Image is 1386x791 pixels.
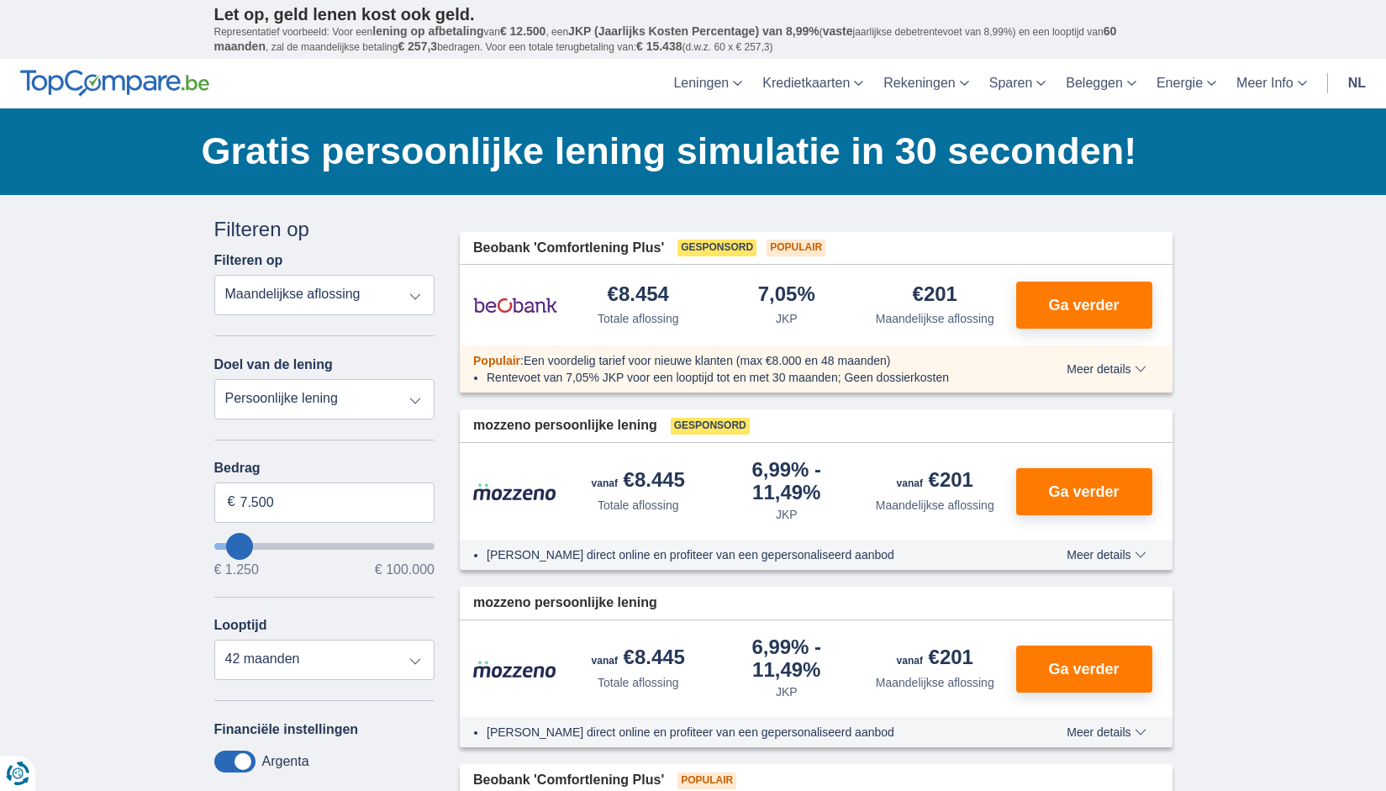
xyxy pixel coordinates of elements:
span: vaste [823,24,853,38]
span: Ga verder [1048,298,1119,313]
div: €201 [897,470,973,493]
a: Kredietkaarten [752,59,873,108]
img: TopCompare [20,70,209,97]
img: product.pl.alt Mozzeno [473,660,557,678]
span: JKP (Jaarlijks Kosten Percentage) van 8,99% [568,24,819,38]
li: Rentevoet van 7,05% JKP voor een looptijd tot en met 30 maanden; Geen dossierkosten [487,369,1005,386]
div: JKP [776,683,798,700]
div: 7,05% [758,284,815,307]
span: lening op afbetaling [372,24,483,38]
span: Beobank 'Comfortlening Plus' [473,771,664,790]
label: Filteren op [214,253,283,268]
span: Populair [473,354,520,367]
span: Een voordelig tarief voor nieuwe klanten (max €8.000 en 48 maanden) [524,354,891,367]
div: : [460,352,1019,369]
a: Sparen [979,59,1057,108]
label: Doel van de lening [214,357,333,372]
img: product.pl.alt Beobank [473,284,557,326]
div: Totale aflossing [598,310,679,327]
span: € [228,493,235,512]
span: € 257,3 [398,40,437,53]
a: Beleggen [1056,59,1146,108]
span: Meer details [1067,363,1146,375]
p: Let op, geld lenen kost ook geld. [214,4,1173,24]
span: mozzeno persoonlijke lening [473,416,657,435]
button: Ga verder [1016,468,1152,515]
div: Totale aflossing [598,674,679,691]
div: 6,99% [719,637,855,680]
a: Meer Info [1226,59,1317,108]
p: Representatief voorbeeld: Voor een van , een ( jaarlijkse debetrentevoet van 8,99%) en een loopti... [214,24,1173,55]
div: €8.454 [608,284,669,307]
span: € 100.000 [375,563,435,577]
img: product.pl.alt Mozzeno [473,483,557,501]
div: €8.445 [592,647,685,671]
button: Ga verder [1016,646,1152,693]
label: Bedrag [214,461,435,476]
a: nl [1338,59,1376,108]
label: Financiële instellingen [214,722,359,737]
span: Populair [767,240,825,256]
a: Rekeningen [873,59,978,108]
a: Energie [1146,59,1226,108]
div: Totale aflossing [598,497,679,514]
button: Ga verder [1016,282,1152,329]
div: 6,99% [719,460,855,503]
span: Meer details [1067,726,1146,738]
div: JKP [776,310,798,327]
span: Gesponsord [677,240,756,256]
div: Maandelijkse aflossing [876,674,994,691]
div: Filteren op [214,215,435,244]
li: [PERSON_NAME] direct online en profiteer van een gepersonaliseerd aanbod [487,546,1005,563]
span: Populair [677,773,736,789]
label: Looptijd [214,618,267,633]
li: [PERSON_NAME] direct online en profiteer van een gepersonaliseerd aanbod [487,724,1005,741]
span: 60 maanden [214,24,1117,53]
span: € 1.250 [214,563,259,577]
button: Meer details [1054,725,1158,739]
span: Beobank 'Comfortlening Plus' [473,239,664,258]
button: Meer details [1054,548,1158,562]
span: Ga verder [1048,662,1119,677]
div: JKP [776,506,798,523]
span: Meer details [1067,549,1146,561]
span: € 15.438 [636,40,682,53]
div: Maandelijkse aflossing [876,310,994,327]
input: wantToBorrow [214,543,435,550]
h1: Gratis persoonlijke lening simulatie in 30 seconden! [202,125,1173,177]
span: € 12.500 [500,24,546,38]
div: €201 [897,647,973,671]
a: Leningen [663,59,752,108]
button: Meer details [1054,362,1158,376]
div: Maandelijkse aflossing [876,497,994,514]
span: Gesponsord [671,418,750,435]
div: €201 [913,284,957,307]
span: Ga verder [1048,484,1119,499]
div: €8.445 [592,470,685,493]
span: mozzeno persoonlijke lening [473,593,657,613]
label: Argenta [262,754,309,769]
